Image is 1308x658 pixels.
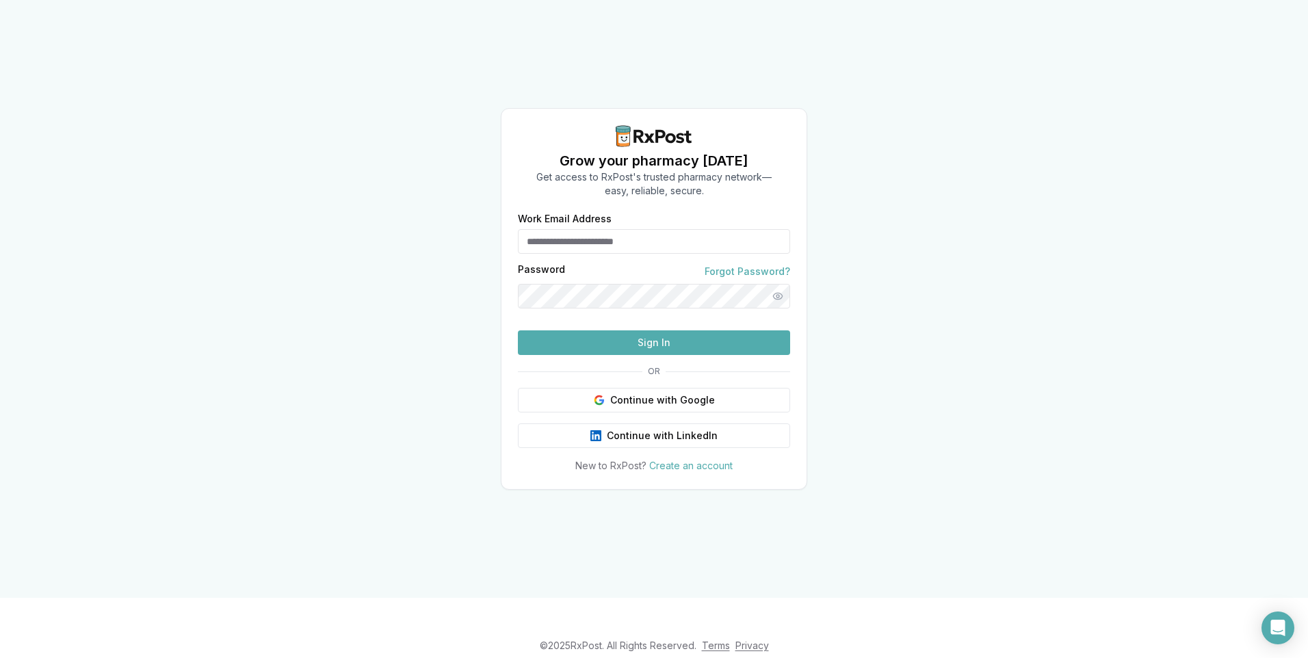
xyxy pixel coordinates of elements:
[766,284,790,308] button: Show password
[594,395,605,406] img: Google
[642,366,666,377] span: OR
[575,460,646,471] span: New to RxPost?
[518,330,790,355] button: Sign In
[702,640,730,651] a: Terms
[518,214,790,224] label: Work Email Address
[536,170,772,198] p: Get access to RxPost's trusted pharmacy network— easy, reliable, secure.
[518,423,790,448] button: Continue with LinkedIn
[1261,611,1294,644] div: Open Intercom Messenger
[735,640,769,651] a: Privacy
[649,460,733,471] a: Create an account
[590,430,601,441] img: LinkedIn
[518,388,790,412] button: Continue with Google
[705,265,790,278] a: Forgot Password?
[518,265,565,278] label: Password
[536,151,772,170] h1: Grow your pharmacy [DATE]
[610,125,698,147] img: RxPost Logo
